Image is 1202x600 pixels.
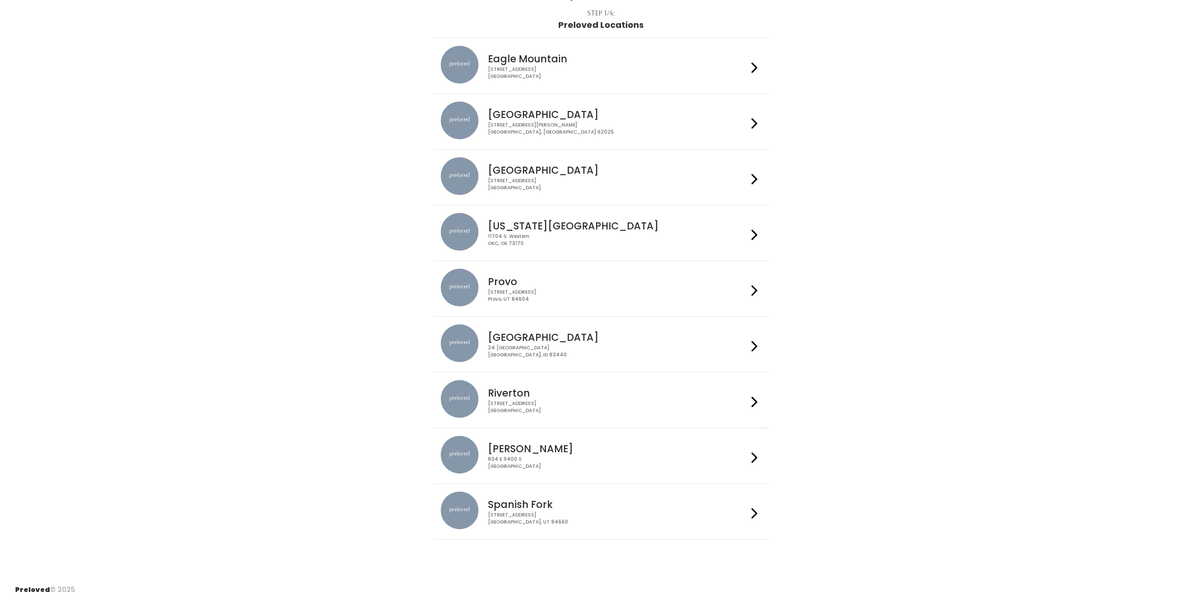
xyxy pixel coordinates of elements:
[488,220,748,231] h4: [US_STATE][GEOGRAPHIC_DATA]
[488,165,748,176] h4: [GEOGRAPHIC_DATA]
[558,20,644,30] h1: Preloved Locations
[488,332,748,343] h4: [GEOGRAPHIC_DATA]
[15,585,50,594] span: Preloved
[488,443,748,454] h4: [PERSON_NAME]
[488,233,748,247] div: 11704 S. Western OKC, OK 73170
[441,157,761,197] a: preloved location [GEOGRAPHIC_DATA] [STREET_ADDRESS][GEOGRAPHIC_DATA]
[488,289,748,303] div: [STREET_ADDRESS] Provo, UT 84604
[15,577,75,595] div: © 2025
[441,157,478,195] img: preloved location
[441,213,478,251] img: preloved location
[441,491,761,532] a: preloved location Spanish Fork [STREET_ADDRESS][GEOGRAPHIC_DATA], UT 84660
[441,46,761,86] a: preloved location Eagle Mountain [STREET_ADDRESS][GEOGRAPHIC_DATA]
[488,456,748,470] div: 834 E 9400 S [GEOGRAPHIC_DATA]
[488,345,748,358] div: 24 [GEOGRAPHIC_DATA] [GEOGRAPHIC_DATA], ID 83440
[441,213,761,253] a: preloved location [US_STATE][GEOGRAPHIC_DATA] 11704 S. WesternOKC, OK 73170
[488,109,748,120] h4: [GEOGRAPHIC_DATA]
[488,66,748,80] div: [STREET_ADDRESS] [GEOGRAPHIC_DATA]
[441,269,478,306] img: preloved location
[488,388,748,398] h4: Riverton
[441,436,761,476] a: preloved location [PERSON_NAME] 834 E 9400 S[GEOGRAPHIC_DATA]
[488,276,748,287] h4: Provo
[488,400,748,414] div: [STREET_ADDRESS] [GEOGRAPHIC_DATA]
[488,499,748,510] h4: Spanish Fork
[441,324,478,362] img: preloved location
[441,101,478,139] img: preloved location
[441,380,478,418] img: preloved location
[441,269,761,309] a: preloved location Provo [STREET_ADDRESS]Provo, UT 84604
[441,436,478,473] img: preloved location
[441,380,761,420] a: preloved location Riverton [STREET_ADDRESS][GEOGRAPHIC_DATA]
[441,491,478,529] img: preloved location
[488,177,748,191] div: [STREET_ADDRESS] [GEOGRAPHIC_DATA]
[488,53,748,64] h4: Eagle Mountain
[441,324,761,364] a: preloved location [GEOGRAPHIC_DATA] 24 [GEOGRAPHIC_DATA][GEOGRAPHIC_DATA], ID 83440
[441,101,761,142] a: preloved location [GEOGRAPHIC_DATA] [STREET_ADDRESS][PERSON_NAME][GEOGRAPHIC_DATA], [GEOGRAPHIC_D...
[441,46,478,84] img: preloved location
[587,8,615,18] div: Step 1/4:
[488,512,748,525] div: [STREET_ADDRESS] [GEOGRAPHIC_DATA], UT 84660
[488,122,748,135] div: [STREET_ADDRESS][PERSON_NAME] [GEOGRAPHIC_DATA], [GEOGRAPHIC_DATA] 62025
